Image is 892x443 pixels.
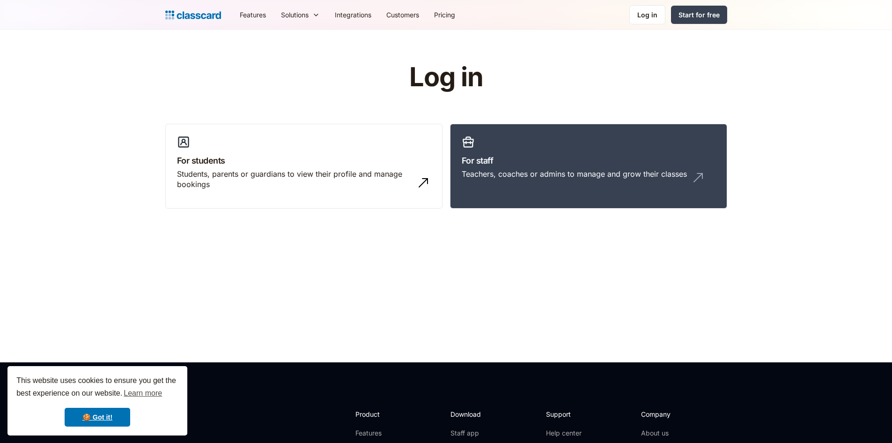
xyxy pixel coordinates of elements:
[165,8,221,22] a: home
[546,428,584,438] a: Help center
[177,154,431,167] h3: For students
[629,5,665,24] a: Log in
[355,428,405,438] a: Features
[16,375,178,400] span: This website uses cookies to ensure you get the best experience on our website.
[427,4,463,25] a: Pricing
[232,4,273,25] a: Features
[671,6,727,24] a: Start for free
[165,124,442,209] a: For studentsStudents, parents or guardians to view their profile and manage bookings
[462,169,687,179] div: Teachers, coaches or admins to manage and grow their classes
[450,124,727,209] a: For staffTeachers, coaches or admins to manage and grow their classes
[641,409,703,419] h2: Company
[355,409,405,419] h2: Product
[462,154,715,167] h3: For staff
[7,366,187,435] div: cookieconsent
[281,10,309,20] div: Solutions
[122,386,163,400] a: learn more about cookies
[273,4,327,25] div: Solutions
[637,10,657,20] div: Log in
[450,428,489,438] a: Staff app
[379,4,427,25] a: Customers
[450,409,489,419] h2: Download
[65,408,130,427] a: dismiss cookie message
[641,428,703,438] a: About us
[678,10,720,20] div: Start for free
[297,63,595,92] h1: Log in
[546,409,584,419] h2: Support
[177,169,412,190] div: Students, parents or guardians to view their profile and manage bookings
[327,4,379,25] a: Integrations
